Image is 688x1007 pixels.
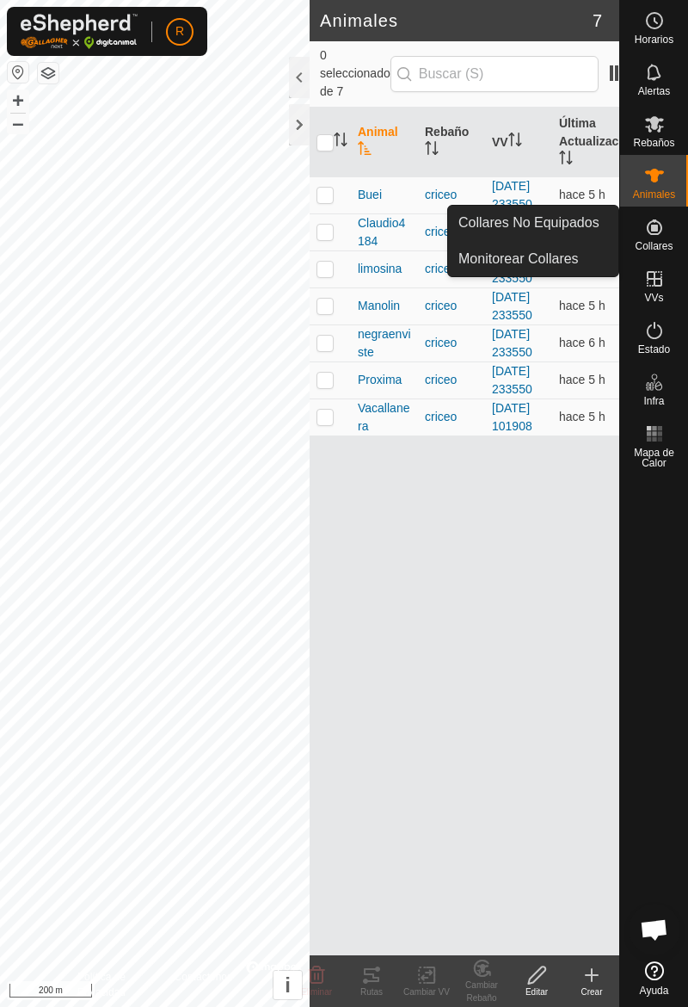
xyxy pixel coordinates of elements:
[552,108,619,177] th: Última Actualización
[358,325,411,361] span: negraenviste
[285,973,291,997] span: i
[624,448,684,468] span: Mapa de Calor
[425,297,478,315] div: criceo
[77,969,154,1000] a: Política de Privacidad
[593,8,602,34] span: 7
[492,253,532,285] a: [DATE] 233550
[643,396,664,406] span: Infra
[640,985,669,996] span: Ayuda
[559,153,573,167] p-sorticon: Activar para ordenar
[559,410,605,423] span: 13 sept 2025, 15:31
[358,186,382,204] span: Buei
[633,138,674,148] span: Rebaños
[38,63,58,83] button: Capas del Mapa
[358,260,402,278] span: limosina
[8,90,28,111] button: +
[320,46,390,101] span: 0 seleccionado de 7
[358,144,372,158] p-sorticon: Activar para ordenar
[399,985,454,998] div: Cambiar VV
[454,979,509,1004] div: Cambiar Rebaño
[358,371,402,389] span: Proxima
[358,214,411,250] span: Claudio4184
[175,969,232,1000] a: Contáctenos
[344,985,399,998] div: Rutas
[425,260,478,278] div: criceo
[273,971,302,999] button: i
[425,371,478,389] div: criceo
[638,86,670,96] span: Alertas
[390,56,599,92] input: Buscar (S)
[458,213,599,233] span: Collares No Equipados
[425,144,439,158] p-sorticon: Activar para ordenar
[492,179,532,211] a: [DATE] 233550
[301,987,332,997] span: Eliminar
[334,135,347,149] p-sorticon: Activar para ordenar
[175,22,184,40] span: R
[425,223,478,241] div: criceo
[508,135,522,149] p-sorticon: Activar para ordenar
[320,10,593,31] h2: Animales
[633,189,675,200] span: Animales
[458,249,579,269] span: Monitorear Collares
[559,299,605,312] span: 13 sept 2025, 15:31
[492,364,532,396] a: [DATE] 233550
[492,401,532,433] a: [DATE] 101908
[629,904,680,955] div: Chat abierto
[559,188,605,201] span: 13 sept 2025, 15:31
[492,290,532,322] a: [DATE] 233550
[448,242,618,276] a: Monitorear Collares
[638,344,670,355] span: Estado
[21,14,138,49] img: Logo Gallagher
[564,985,619,998] div: Crear
[351,108,418,177] th: Animal
[358,297,400,315] span: Manolin
[425,186,478,204] div: criceo
[8,62,28,83] button: Restablecer Mapa
[448,206,618,240] a: Collares No Equipados
[559,336,605,349] span: 13 sept 2025, 15:01
[635,241,673,251] span: Collares
[509,985,564,998] div: Editar
[8,113,28,133] button: –
[492,327,532,359] a: [DATE] 233550
[635,34,673,45] span: Horarios
[425,408,478,426] div: criceo
[620,954,688,1003] a: Ayuda
[418,108,485,177] th: Rebaño
[644,293,663,303] span: VVs
[485,108,552,177] th: VV
[425,334,478,352] div: criceo
[559,373,605,386] span: 13 sept 2025, 15:31
[358,399,411,436] span: Vacallanera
